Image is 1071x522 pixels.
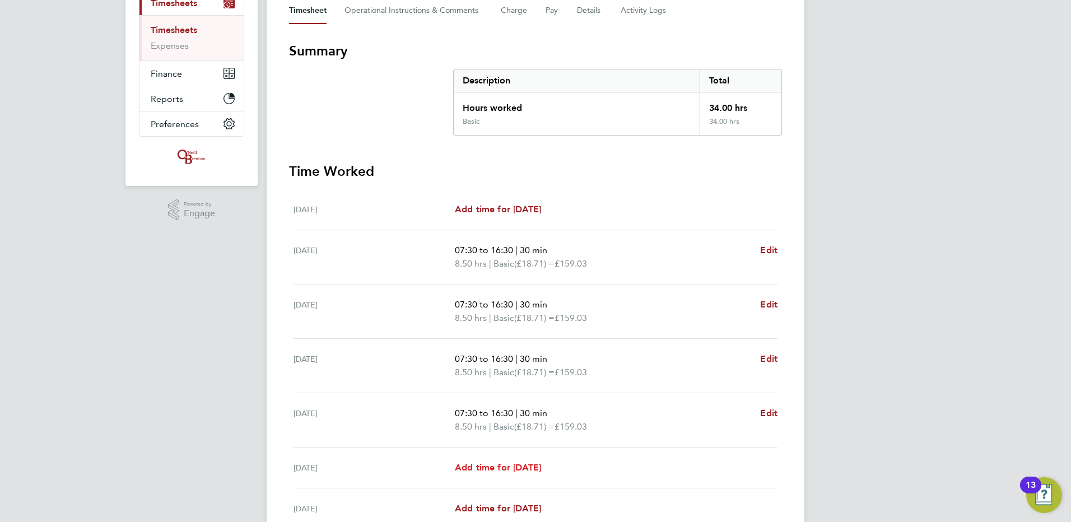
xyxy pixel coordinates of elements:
span: 8.50 hrs [455,313,487,323]
div: Total [700,69,781,92]
div: Basic [463,117,479,126]
span: 30 min [520,408,547,418]
span: 30 min [520,353,547,364]
div: [DATE] [294,298,455,325]
span: Edit [760,353,777,364]
div: 13 [1026,485,1036,500]
span: 8.50 hrs [455,258,487,269]
span: 30 min [520,299,547,310]
div: 34.00 hrs [700,92,781,117]
span: Reports [151,94,183,104]
h3: Summary [289,42,782,60]
h3: Time Worked [289,162,782,180]
a: Edit [760,298,777,311]
span: 07:30 to 16:30 [455,245,513,255]
button: Reports [139,86,244,111]
button: Preferences [139,111,244,136]
span: 30 min [520,245,547,255]
span: (£18.71) = [514,313,555,323]
span: Powered by [184,199,215,209]
div: [DATE] [294,461,455,474]
div: Summary [453,69,782,136]
a: Edit [760,352,777,366]
div: [DATE] [294,244,455,271]
span: Engage [184,209,215,218]
span: Add time for [DATE] [455,204,541,215]
span: Add time for [DATE] [455,503,541,514]
span: (£18.71) = [514,367,555,377]
span: Finance [151,68,182,79]
a: Powered byEngage [168,199,216,221]
a: Expenses [151,40,189,51]
div: Description [454,69,700,92]
span: £159.03 [555,367,587,377]
button: Finance [139,61,244,86]
span: | [515,299,518,310]
button: Open Resource Center, 13 new notifications [1026,477,1062,513]
a: Add time for [DATE] [455,461,541,474]
span: | [489,367,491,377]
span: | [515,245,518,255]
span: £159.03 [555,258,587,269]
a: Edit [760,407,777,420]
span: £159.03 [555,421,587,432]
span: | [515,408,518,418]
span: | [489,421,491,432]
span: Basic [493,366,514,379]
span: Basic [493,311,514,325]
span: (£18.71) = [514,421,555,432]
span: Edit [760,408,777,418]
div: [DATE] [294,407,455,434]
span: 07:30 to 16:30 [455,299,513,310]
span: 07:30 to 16:30 [455,353,513,364]
img: oneillandbrennan-logo-retina.png [175,148,208,166]
a: Edit [760,244,777,257]
a: Timesheets [151,25,197,35]
div: [DATE] [294,502,455,515]
span: £159.03 [555,313,587,323]
span: Edit [760,245,777,255]
div: Timesheets [139,15,244,60]
a: Add time for [DATE] [455,502,541,515]
a: Add time for [DATE] [455,203,541,216]
div: Hours worked [454,92,700,117]
span: 8.50 hrs [455,367,487,377]
span: Edit [760,299,777,310]
span: | [515,353,518,364]
span: | [489,313,491,323]
div: 34.00 hrs [700,117,781,135]
span: (£18.71) = [514,258,555,269]
span: Preferences [151,119,199,129]
div: [DATE] [294,352,455,379]
span: Add time for [DATE] [455,462,541,473]
div: [DATE] [294,203,455,216]
span: 8.50 hrs [455,421,487,432]
a: Go to home page [139,148,244,166]
span: Basic [493,420,514,434]
span: 07:30 to 16:30 [455,408,513,418]
span: | [489,258,491,269]
span: Basic [493,257,514,271]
